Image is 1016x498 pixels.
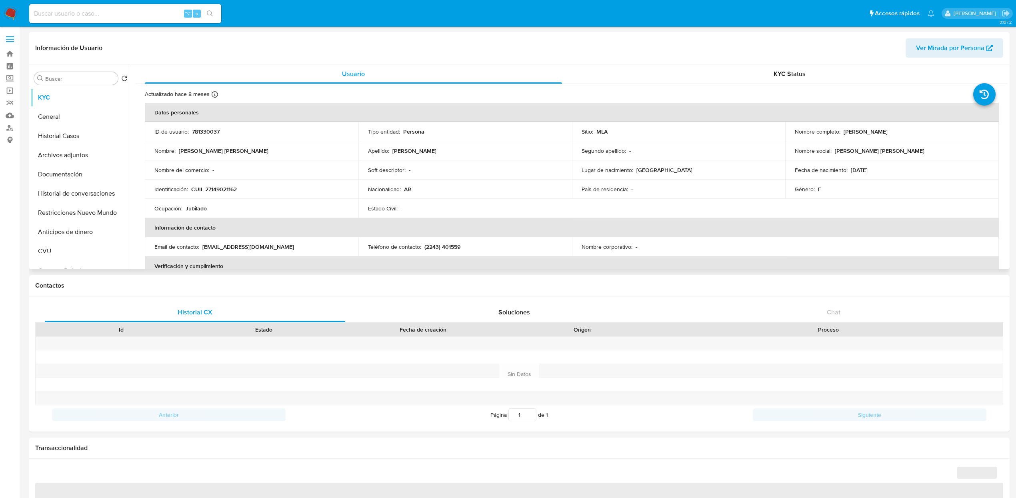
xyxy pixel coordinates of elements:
button: CVU [31,242,131,261]
button: General [31,107,131,126]
a: Salir [1002,9,1010,18]
p: [PERSON_NAME] [PERSON_NAME] [179,147,268,154]
button: Anticipos de dinero [31,222,131,242]
p: - [631,186,633,193]
p: Lugar de nacimiento : [582,166,633,174]
p: jessica.fukman@mercadolibre.com [954,10,999,17]
h1: Transaccionalidad [35,444,1003,452]
input: Buscar [45,75,115,82]
p: Nombre social : [795,147,832,154]
p: [EMAIL_ADDRESS][DOMAIN_NAME] [202,243,294,250]
th: Datos personales [145,103,999,122]
p: Jubilado [186,205,207,212]
span: Página de [490,408,548,421]
p: [GEOGRAPHIC_DATA] [636,166,692,174]
h1: Información de Usuario [35,44,102,52]
p: Email de contacto : [154,243,199,250]
p: Fecha de nacimiento : [795,166,848,174]
p: Sitio : [582,128,593,135]
span: Chat [827,308,840,317]
p: Tipo entidad : [368,128,400,135]
th: Verificación y cumplimiento [145,256,999,276]
p: [PERSON_NAME] [PERSON_NAME] [835,147,924,154]
p: Soft descriptor : [368,166,406,174]
button: Ver Mirada por Persona [906,38,1003,58]
p: Identificación : [154,186,188,193]
button: Documentación [31,165,131,184]
p: Apellido : [368,147,389,154]
input: Buscar usuario o caso... [29,8,221,19]
p: Nombre del comercio : [154,166,209,174]
p: Ocupación : [154,205,182,212]
div: Fecha de creación [341,326,505,334]
button: search-icon [202,8,218,19]
p: [DATE] [851,166,868,174]
button: Cruces y Relaciones [31,261,131,280]
span: Accesos rápidos [875,9,920,18]
p: Nombre : [154,147,176,154]
p: Estado Civil : [368,205,398,212]
p: AR [404,186,411,193]
button: Buscar [37,75,44,82]
p: 781330037 [192,128,220,135]
p: Nombre corporativo : [582,243,632,250]
a: Notificaciones [928,10,934,17]
div: Estado [198,326,330,334]
p: País de residencia : [582,186,628,193]
span: Ver Mirada por Persona [916,38,984,58]
span: ⌥ [185,10,191,17]
p: Nacionalidad : [368,186,401,193]
p: - [212,166,214,174]
p: CUIL 27149021162 [191,186,237,193]
button: Siguiente [753,408,986,421]
p: Género : [795,186,815,193]
button: KYC [31,88,131,107]
p: [PERSON_NAME] [392,147,436,154]
span: KYC Status [774,69,806,78]
p: - [409,166,410,174]
button: Anterior [52,408,286,421]
span: s [196,10,198,17]
button: Archivos adjuntos [31,146,131,165]
button: Restricciones Nuevo Mundo [31,203,131,222]
p: (2243) 401559 [424,243,460,250]
p: Actualizado hace 8 meses [145,90,210,98]
div: Proceso [659,326,997,334]
span: Historial CX [178,308,212,317]
p: Segundo apellido : [582,147,626,154]
span: Usuario [342,69,365,78]
p: - [629,147,631,154]
p: Nombre completo : [795,128,840,135]
button: Historial Casos [31,126,131,146]
p: Persona [403,128,424,135]
p: - [636,243,637,250]
h1: Contactos [35,282,1003,290]
p: MLA [596,128,608,135]
div: Id [55,326,187,334]
p: ID de usuario : [154,128,189,135]
span: 1 [546,411,548,419]
button: Volver al orden por defecto [121,75,128,84]
p: - [401,205,402,212]
p: [PERSON_NAME] [844,128,888,135]
span: Soluciones [498,308,530,317]
div: Origen [516,326,648,334]
p: F [818,186,821,193]
button: Historial de conversaciones [31,184,131,203]
th: Información de contacto [145,218,999,237]
p: Teléfono de contacto : [368,243,421,250]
